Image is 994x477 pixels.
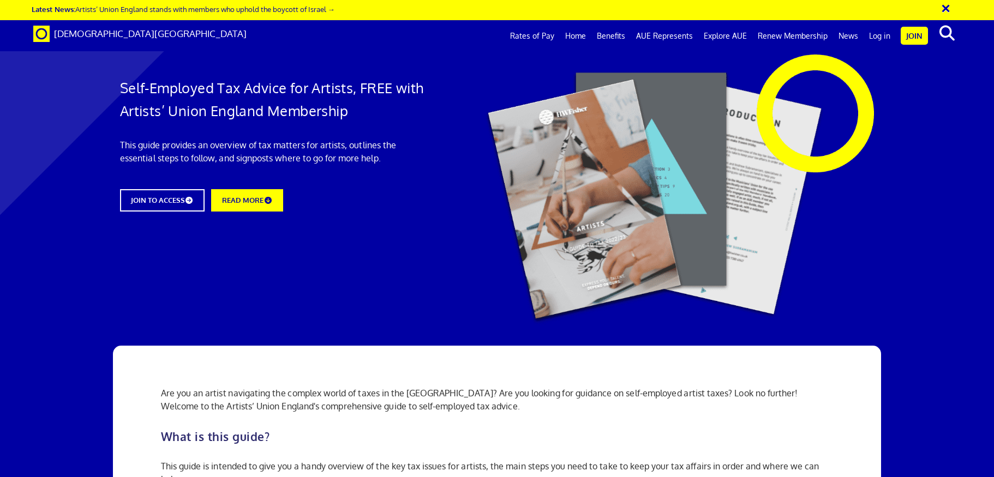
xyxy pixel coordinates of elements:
[591,22,631,50] a: Benefits
[833,22,864,50] a: News
[25,20,255,47] a: Brand [DEMOGRAPHIC_DATA][GEOGRAPHIC_DATA]
[161,430,834,443] h2: What is this guide?
[120,138,425,165] p: This guide provides an overview of tax matters for artists, outlines the essential steps to follo...
[930,22,963,45] button: search
[54,28,247,39] span: [DEMOGRAPHIC_DATA][GEOGRAPHIC_DATA]
[864,22,896,50] a: Log in
[698,22,752,50] a: Explore AUE
[161,387,834,413] p: Are you an artist navigating the complex world of taxes in the [GEOGRAPHIC_DATA]? Are you looking...
[505,22,560,50] a: Rates of Pay
[120,76,425,122] h1: Self-Employed Tax Advice for Artists, FREE with Artists’ Union England Membership
[631,22,698,50] a: AUE Represents
[752,22,833,50] a: Renew Membership
[560,22,591,50] a: Home
[32,4,75,14] strong: Latest News:
[32,4,335,14] a: Latest News:Artists’ Union England stands with members who uphold the boycott of Israel →
[901,27,928,45] a: Join
[211,189,283,212] a: READ MORE
[120,189,205,212] a: JOIN TO ACCESS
